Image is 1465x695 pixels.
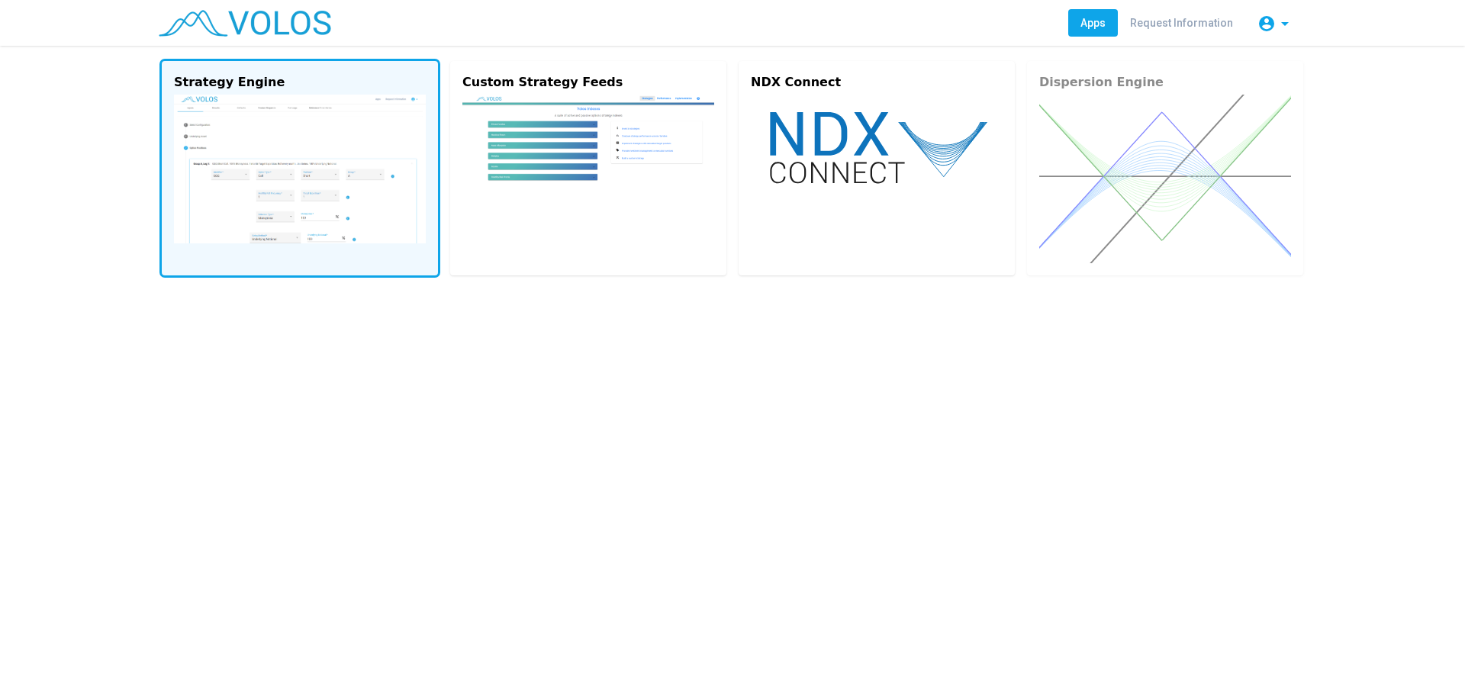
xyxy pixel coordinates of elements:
[462,73,714,92] div: Custom Strategy Feeds
[462,95,714,214] img: custom.png
[751,95,1003,199] img: ndx-connect.svg
[1130,17,1233,29] span: Request Information
[1080,17,1106,29] span: Apps
[1068,9,1118,37] a: Apps
[751,73,1003,92] div: NDX Connect
[1118,9,1245,37] a: Request Information
[1276,14,1294,33] mat-icon: arrow_drop_down
[1039,73,1291,92] div: Dispersion Engine
[1039,95,1291,263] img: dispersion.svg
[174,95,426,243] img: strategy-engine.png
[174,73,426,92] div: Strategy Engine
[1257,14,1276,33] mat-icon: account_circle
